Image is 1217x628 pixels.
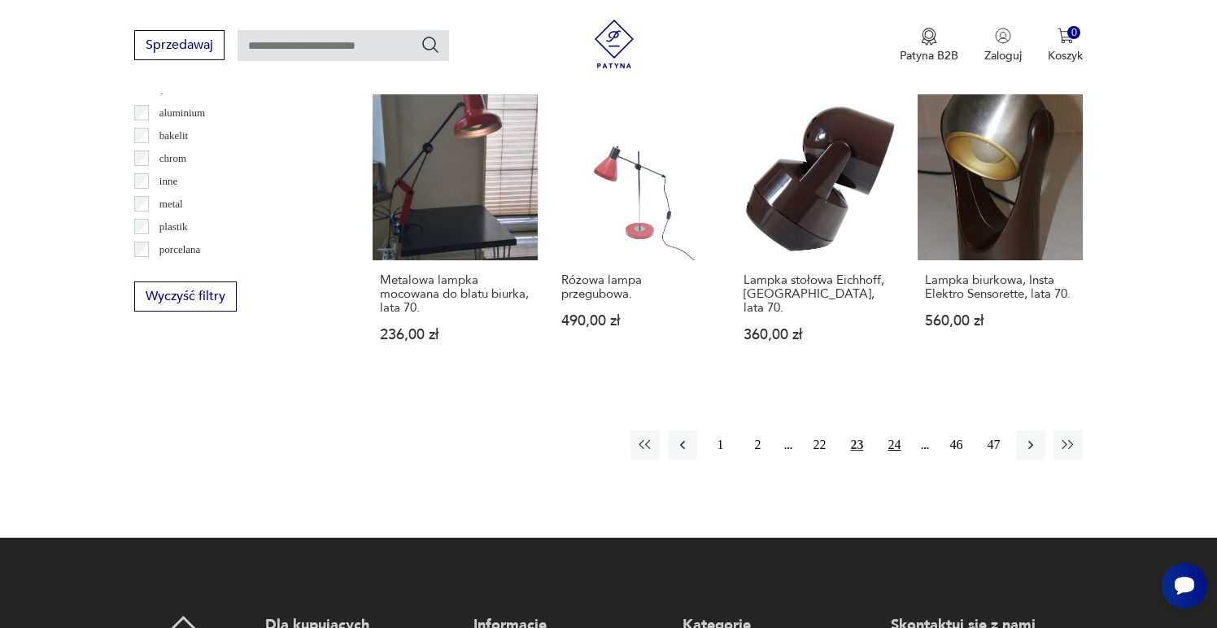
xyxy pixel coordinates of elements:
[1067,26,1081,40] div: 0
[554,94,719,373] a: Różowa lampa przegubowa.Różowa lampa przegubowa.490,00 zł
[561,273,712,301] h3: Różowa lampa przegubowa.
[921,28,937,46] img: Ikona medalu
[805,430,834,460] button: 22
[925,314,1075,328] p: 560,00 zł
[134,41,225,52] a: Sprzedawaj
[979,430,1008,460] button: 47
[941,430,971,460] button: 46
[159,218,188,236] p: plastik
[744,328,894,342] p: 360,00 zł
[705,430,735,460] button: 1
[925,273,1075,301] h3: Lampka biurkowa, Insta Elektro Sensorette, lata 70.
[900,48,958,63] p: Patyna B2B
[842,430,871,460] button: 23
[984,48,1022,63] p: Zaloguj
[984,28,1022,63] button: Zaloguj
[134,30,225,60] button: Sprzedawaj
[900,28,958,63] a: Ikona medaluPatyna B2B
[900,28,958,63] button: Patyna B2B
[159,127,188,145] p: bakelit
[590,20,639,68] img: Patyna - sklep z meblami i dekoracjami vintage
[918,94,1083,373] a: Lampka biurkowa, Insta Elektro Sensorette, lata 70.Lampka biurkowa, Insta Elektro Sensorette, lat...
[159,104,205,122] p: aluminium
[373,94,538,373] a: Metalowa lampka mocowana do blatu biurka, lata 70.Metalowa lampka mocowana do blatu biurka, lata ...
[743,430,772,460] button: 2
[1048,28,1083,63] button: 0Koszyk
[879,430,909,460] button: 24
[1048,48,1083,63] p: Koszyk
[159,264,192,281] p: porcelit
[1058,28,1074,44] img: Ikona koszyka
[421,35,440,55] button: Szukaj
[159,241,201,259] p: porcelana
[159,172,177,190] p: inne
[744,273,894,315] h3: Lampka stołowa Eichhoff, [GEOGRAPHIC_DATA], lata 70.
[134,281,237,312] button: Wyczyść filtry
[561,314,712,328] p: 490,00 zł
[1162,563,1207,608] iframe: Smartsupp widget button
[159,195,183,213] p: metal
[159,150,186,168] p: chrom
[736,94,901,373] a: Lampka stołowa Eichhoff, Niemcy, lata 70.Lampka stołowa Eichhoff, [GEOGRAPHIC_DATA], lata 70.360,...
[380,273,530,315] h3: Metalowa lampka mocowana do blatu biurka, lata 70.
[380,328,530,342] p: 236,00 zł
[995,28,1011,44] img: Ikonka użytkownika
